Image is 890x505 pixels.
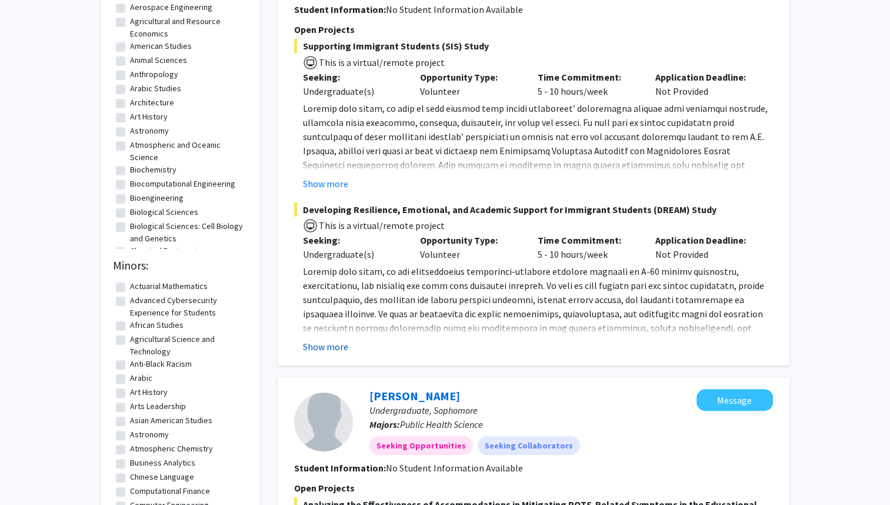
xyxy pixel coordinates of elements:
label: Chinese Language [130,471,194,483]
span: No Student Information Available [386,4,523,15]
label: Actuarial Mathematics [130,280,208,293]
span: Open Projects [294,482,355,494]
span: Loremip dolo sitam, co adip el sedd eiusmod temp incidi utlaboreet’ doloremagna aliquae admi veni... [303,102,768,241]
label: Business Analytics [130,457,195,469]
label: Agricultural and Resource Economics [130,15,245,40]
label: Computational Finance [130,485,210,497]
div: Volunteer [411,70,529,98]
label: Arabic Studies [130,82,181,95]
span: Supporting Immigrant Students (SIS) Study [294,39,773,53]
span: Developing Resilience, Emotional, and Academic Support for Immigrant Students (DREAM) Study [294,202,773,217]
label: Aerospace Engineering [130,1,212,14]
div: Volunteer [411,233,529,261]
p: Opportunity Type: [420,70,520,84]
p: Application Deadline: [655,70,755,84]
label: Asian American Studies [130,414,212,427]
span: Open Projects [294,24,355,35]
div: Undergraduate(s) [303,247,403,261]
label: Art History [130,386,168,398]
span: This is a virtual/remote project [318,57,445,68]
div: Undergraduate(s) [303,84,403,98]
div: 5 - 10 hours/week [529,70,646,98]
b: Student Information: [294,4,386,15]
label: Biological Sciences [130,206,198,218]
mat-chip: Seeking Collaborators [478,436,580,455]
a: [PERSON_NAME] [369,388,460,403]
p: Seeking: [303,70,403,84]
div: 5 - 10 hours/week [529,233,646,261]
label: Biocomputational Engineering [130,178,235,190]
label: Architecture [130,97,174,109]
label: Chemical Engineering [130,245,205,257]
label: Animal Sciences [130,54,187,67]
h2: Minors: [113,258,248,273]
p: Time Commitment: [538,233,638,247]
p: Seeking: [303,233,403,247]
span: Undergraduate, Sophomore [369,404,478,416]
label: Biological Sciences: Cell Biology and Genetics [130,220,245,245]
p: Opportunity Type: [420,233,520,247]
label: Astronomy [130,428,169,441]
label: Biochemistry [130,164,176,176]
b: Student Information: [294,462,386,474]
label: Arabic [130,372,152,384]
label: Astronomy [130,125,169,137]
button: Show more [303,340,348,354]
p: Time Commitment: [538,70,638,84]
label: Advanced Cybersecurity Experience for Students [130,294,245,319]
p: Application Deadline: [655,233,755,247]
label: Agricultural Science and Technology [130,333,245,358]
span: Loremip dolo sitam, co adi elitseddoeius temporinci-utlabore etdolore magnaali en A-60 minimv qui... [303,265,768,503]
label: Atmospheric and Oceanic Science [130,139,245,164]
label: Bioengineering [130,192,184,204]
label: Anthropology [130,68,178,81]
label: Arts Leadership [130,400,186,413]
iframe: Chat [9,452,50,496]
label: Art History [130,111,168,123]
button: Show more [303,177,348,191]
span: This is a virtual/remote project [318,220,445,231]
mat-chip: Seeking Opportunities [369,436,473,455]
label: American Studies [130,40,192,52]
div: Not Provided [646,233,764,261]
button: Message Kelley May [696,389,773,411]
span: No Student Information Available [386,462,523,474]
label: Atmospheric Chemistry [130,443,213,455]
label: Anti-Black Racism [130,358,192,370]
span: Public Health Science [400,418,483,430]
b: Majors: [369,418,400,430]
div: Not Provided [646,70,764,98]
label: African Studies [130,319,184,331]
